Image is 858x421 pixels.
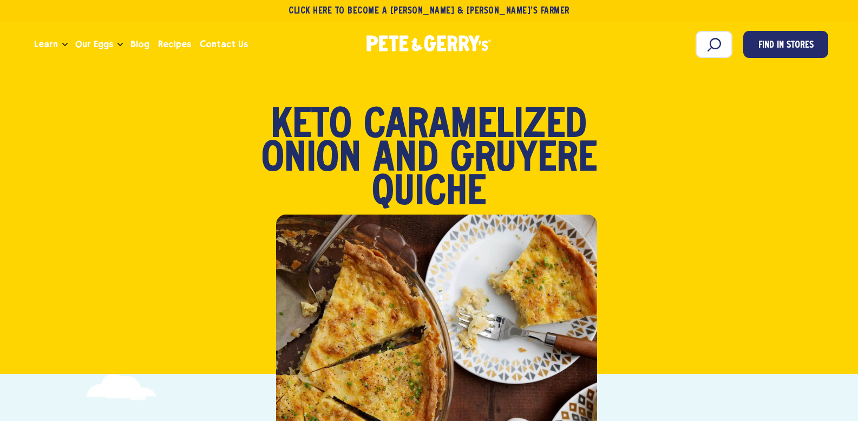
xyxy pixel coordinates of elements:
span: Keto [271,109,352,143]
a: Blog [126,30,154,59]
input: Search [696,31,732,58]
span: Learn [34,37,58,51]
span: Gruyére [450,143,597,177]
span: and [373,143,438,177]
a: Learn [30,30,62,59]
span: Find in Stores [758,38,814,53]
button: Open the dropdown menu for Learn [62,43,68,47]
span: Blog [130,37,149,51]
a: Find in Stores [743,31,828,58]
span: Our Eggs [75,37,113,51]
button: Open the dropdown menu for Our Eggs [117,43,123,47]
span: Caramelized [364,109,587,143]
span: Quiche [372,177,486,210]
a: Contact Us [195,30,252,59]
span: Contact Us [200,37,248,51]
span: Recipes [158,37,191,51]
a: Recipes [154,30,195,59]
span: Onion [261,143,361,177]
a: Our Eggs [71,30,117,59]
